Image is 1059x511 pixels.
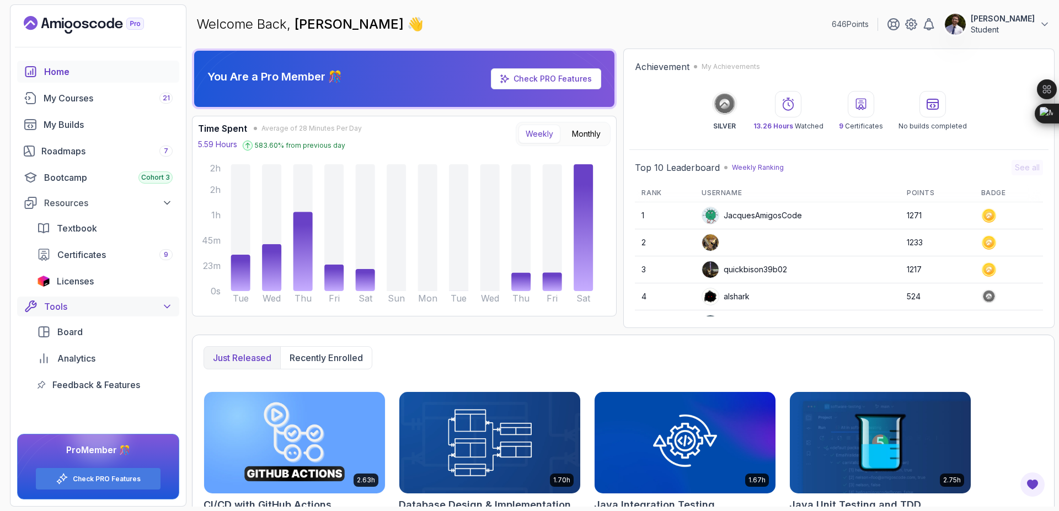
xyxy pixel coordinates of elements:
[30,321,179,343] a: board
[202,235,221,246] tspan: 45m
[839,122,843,130] span: 9
[164,250,168,259] span: 9
[57,222,97,235] span: Textbook
[900,184,975,202] th: Points
[57,248,106,261] span: Certificates
[44,118,173,131] div: My Builds
[30,347,179,369] a: analytics
[790,392,971,493] img: Java Unit Testing and TDD card
[17,114,179,136] a: builds
[35,467,161,490] button: Check PRO Features
[702,288,750,305] div: alshark
[695,184,900,202] th: Username
[141,173,170,182] span: Cohort 3
[57,352,95,365] span: Analytics
[24,16,169,34] a: Landing page
[204,392,385,493] img: CI/CD with GitHub Actions card
[44,171,173,184] div: Bootcamp
[359,293,373,304] tspan: Sat
[713,122,736,131] p: SILVER
[753,122,823,131] p: Watched
[900,229,975,256] td: 1233
[702,261,787,278] div: quickbison39b02
[732,163,784,172] p: Weekly Ranking
[481,293,499,304] tspan: Wed
[975,184,1043,202] th: Badge
[702,315,764,332] div: Apply5489
[595,392,775,493] img: Java Integration Testing card
[44,196,173,209] div: Resources
[635,310,695,337] td: 5
[753,122,793,130] span: 13.26 Hours
[57,275,94,288] span: Licenses
[943,476,961,485] p: 2.75h
[405,13,427,36] span: 👋
[635,229,695,256] td: 2
[44,300,173,313] div: Tools
[210,184,221,195] tspan: 2h
[198,139,237,150] p: 5.59 Hours
[635,202,695,229] td: 1
[945,14,966,35] img: user profile image
[518,125,560,143] button: Weekly
[635,283,695,310] td: 4
[971,24,1035,35] p: Student
[30,244,179,266] a: certificates
[702,207,802,224] div: JacquesAmigosCode
[290,351,363,364] p: Recently enrolled
[1019,471,1046,498] button: Open Feedback Button
[900,283,975,310] td: 524
[17,87,179,109] a: courses
[255,141,345,150] p: 583.60 % from previous day
[198,122,247,135] h3: Time Spent
[418,293,437,304] tspan: Mon
[213,351,271,364] p: Just released
[30,217,179,239] a: textbook
[263,293,281,304] tspan: Wed
[900,256,975,283] td: 1217
[635,60,689,73] h2: Achievement
[41,144,173,158] div: Roadmaps
[329,293,340,304] tspan: Fri
[164,147,168,155] span: 7
[635,161,720,174] h2: Top 10 Leaderboard
[576,293,591,304] tspan: Sat
[73,475,141,483] a: Check PRO Features
[44,92,173,105] div: My Courses
[211,209,221,220] tspan: 1h
[37,276,50,287] img: jetbrains icon
[702,315,719,332] img: user profile image
[163,94,170,103] span: 21
[388,293,405,304] tspan: Sun
[971,13,1035,24] p: [PERSON_NAME]
[635,256,695,283] td: 3
[1012,160,1043,175] button: See all
[900,202,975,229] td: 1271
[17,61,179,83] a: home
[702,62,760,71] p: My Achievements
[399,392,580,493] img: Database Design & Implementation card
[702,288,719,305] img: user profile image
[196,15,424,33] p: Welcome Back,
[839,122,883,131] p: Certificates
[203,260,221,271] tspan: 23m
[553,476,570,485] p: 1.70h
[514,74,592,83] a: Check PRO Features
[944,13,1050,35] button: user profile image[PERSON_NAME]Student
[204,347,280,369] button: Just released
[295,16,407,32] span: [PERSON_NAME]
[17,140,179,162] a: roadmaps
[17,297,179,316] button: Tools
[702,234,719,251] img: user profile image
[451,293,467,304] tspan: Tue
[211,286,221,297] tspan: 0s
[233,293,249,304] tspan: Tue
[52,378,140,391] span: Feedback & Features
[210,163,221,174] tspan: 2h
[357,476,375,485] p: 2.63h
[17,193,179,213] button: Resources
[702,261,719,278] img: user profile image
[30,374,179,396] a: feedback
[57,325,83,338] span: Board
[261,124,362,133] span: Average of 28 Minutes Per Day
